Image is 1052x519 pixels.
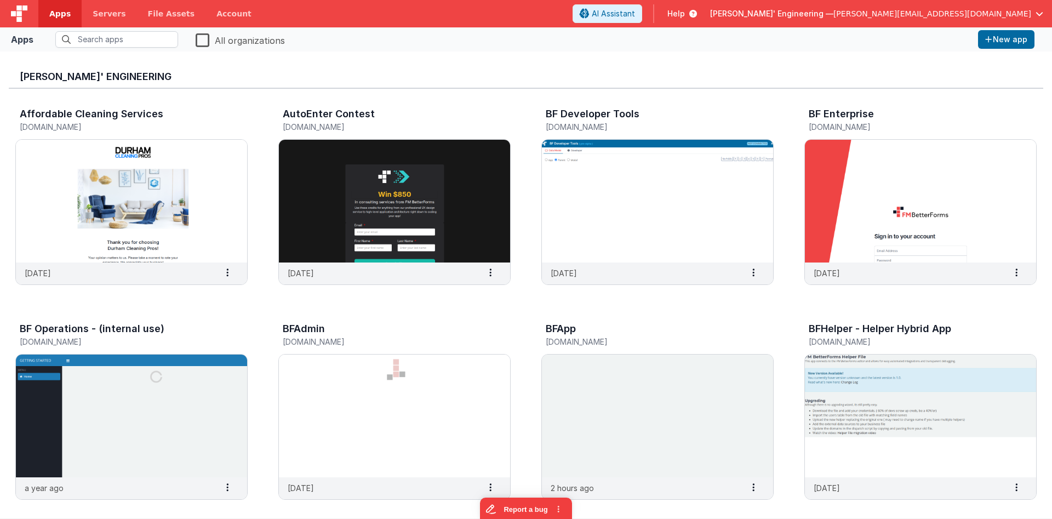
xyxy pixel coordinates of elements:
h5: [DOMAIN_NAME] [20,123,220,131]
h3: BF Enterprise [809,109,874,119]
p: 2 hours ago [551,482,594,494]
h5: [DOMAIN_NAME] [546,338,746,346]
h3: Affordable Cleaning Services [20,109,163,119]
div: Apps [11,33,33,46]
span: Help [667,8,685,19]
span: File Assets [148,8,195,19]
p: [DATE] [551,267,577,279]
h3: BFApp [546,323,576,334]
h5: [DOMAIN_NAME] [809,123,1009,131]
h3: BFAdmin [283,323,325,334]
span: Servers [93,8,125,19]
h3: BF Developer Tools [546,109,639,119]
button: AI Assistant [573,4,642,23]
span: AI Assistant [592,8,635,19]
label: All organizations [196,32,285,47]
h5: [DOMAIN_NAME] [283,338,483,346]
p: [DATE] [288,267,314,279]
p: [DATE] [814,482,840,494]
h5: [DOMAIN_NAME] [20,338,220,346]
p: [DATE] [814,267,840,279]
span: [PERSON_NAME][EMAIL_ADDRESS][DOMAIN_NAME] [833,8,1031,19]
p: [DATE] [25,267,51,279]
h5: [DOMAIN_NAME] [283,123,483,131]
h5: [DOMAIN_NAME] [546,123,746,131]
h3: BF Operations - (internal use) [20,323,164,334]
p: a year ago [25,482,64,494]
button: [PERSON_NAME]' Engineering — [PERSON_NAME][EMAIL_ADDRESS][DOMAIN_NAME] [710,8,1043,19]
input: Search apps [55,31,178,48]
h3: [PERSON_NAME]' Engineering [20,71,1032,82]
h5: [DOMAIN_NAME] [809,338,1009,346]
h3: BFHelper - Helper Hybrid App [809,323,951,334]
p: [DATE] [288,482,314,494]
span: [PERSON_NAME]' Engineering — [710,8,833,19]
h3: AutoEnter Contest [283,109,375,119]
span: Apps [49,8,71,19]
button: New app [978,30,1034,49]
